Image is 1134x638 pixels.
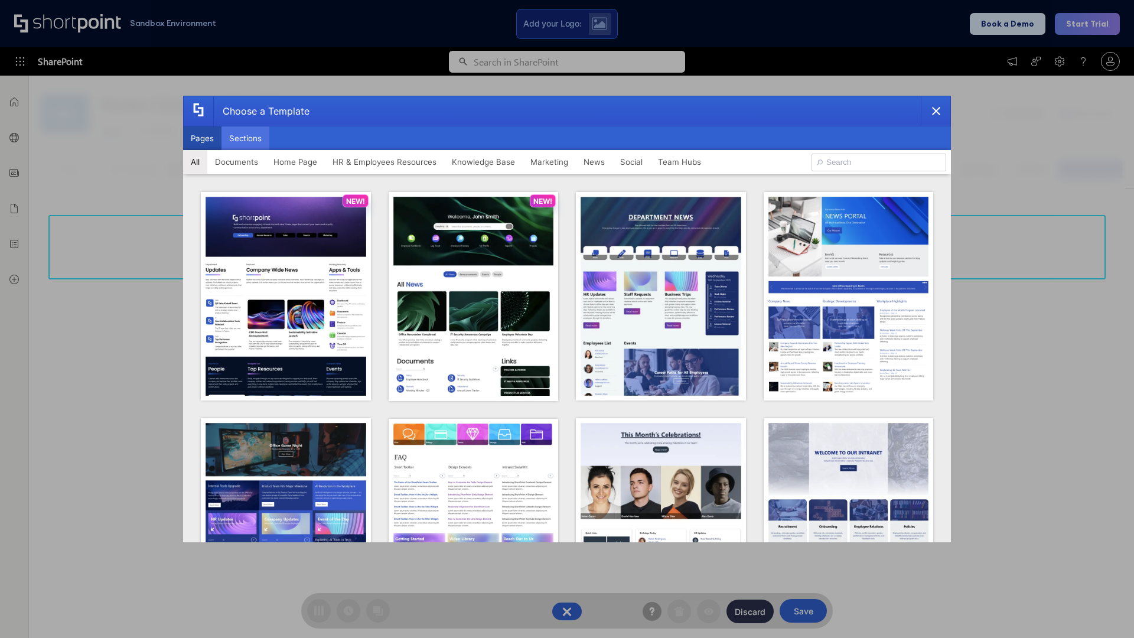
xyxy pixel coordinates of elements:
iframe: Chat Widget [1075,581,1134,638]
button: Documents [207,150,266,174]
button: Team Hubs [650,150,709,174]
div: Choose a Template [213,96,309,126]
button: All [183,150,207,174]
button: News [576,150,612,174]
button: Knowledge Base [444,150,523,174]
input: Search [812,154,946,171]
p: NEW! [346,197,365,206]
button: Sections [221,126,269,150]
button: Social [612,150,650,174]
button: HR & Employees Resources [325,150,444,174]
button: Home Page [266,150,325,174]
button: Marketing [523,150,576,174]
div: template selector [183,96,951,542]
button: Pages [183,126,221,150]
p: NEW! [533,197,552,206]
